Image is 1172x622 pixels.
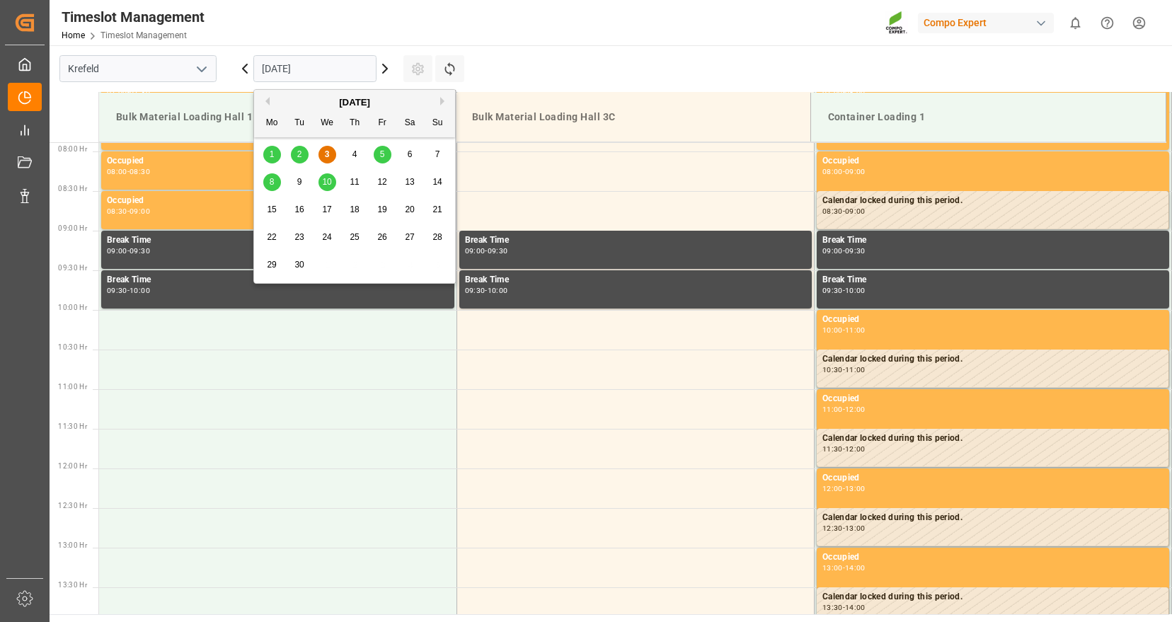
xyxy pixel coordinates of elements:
span: 22 [267,232,276,242]
span: 4 [352,149,357,159]
div: 09:30 [488,248,508,254]
div: 10:30 [822,367,843,373]
span: 11:00 Hr [58,383,87,391]
div: 11:00 [822,406,843,413]
div: 12:00 [845,406,866,413]
span: 8 [270,177,275,187]
div: Choose Thursday, September 11th, 2025 [346,173,364,191]
div: Occupied [822,471,1164,485]
div: Compo Expert [918,13,1054,33]
div: - [843,485,845,492]
span: 17 [322,205,331,214]
div: 10:00 [822,327,843,333]
div: 09:00 [465,248,486,254]
span: 9 [297,177,302,187]
div: Choose Monday, September 8th, 2025 [263,173,281,191]
div: - [843,406,845,413]
div: Break Time [822,273,1164,287]
div: Choose Saturday, September 27th, 2025 [401,229,419,246]
button: open menu [190,58,212,80]
div: 11:00 [845,367,866,373]
span: 29 [267,260,276,270]
span: 11:30 Hr [58,422,87,430]
span: 12 [377,177,386,187]
div: We [318,115,336,132]
div: Calendar locked during this period. [822,194,1163,208]
div: Calendar locked during this period. [822,432,1163,446]
span: 23 [294,232,304,242]
div: - [843,525,845,531]
div: Break Time [107,273,449,287]
div: 09:30 [845,248,866,254]
span: 16 [294,205,304,214]
div: Occupied [822,551,1164,565]
div: month 2025-09 [258,141,452,279]
span: 13:00 Hr [58,541,87,549]
span: 08:30 Hr [58,185,87,192]
div: Calendar locked during this period. [822,352,1163,367]
div: Timeslot Management [62,6,205,28]
div: Sa [401,115,419,132]
button: Compo Expert [918,9,1059,36]
div: - [843,565,845,571]
span: 28 [432,232,442,242]
div: - [127,208,130,214]
span: 7 [435,149,440,159]
div: Occupied [107,154,449,168]
div: Choose Friday, September 5th, 2025 [374,146,391,163]
div: 09:00 [130,208,150,214]
div: Calendar locked during this period. [822,511,1163,525]
div: Tu [291,115,309,132]
div: 08:00 [107,168,127,175]
div: 13:00 [845,485,866,492]
div: Fr [374,115,391,132]
div: 11:30 [822,446,843,452]
div: 09:00 [845,208,866,214]
div: 08:30 [107,208,127,214]
div: Choose Monday, September 22nd, 2025 [263,229,281,246]
div: Choose Thursday, September 25th, 2025 [346,229,364,246]
span: 11 [350,177,359,187]
button: show 0 new notifications [1059,7,1091,39]
div: Break Time [822,234,1164,248]
span: 10:00 Hr [58,304,87,311]
div: Choose Friday, September 26th, 2025 [374,229,391,246]
div: 13:00 [845,525,866,531]
div: 08:30 [130,168,150,175]
div: 14:00 [845,604,866,611]
div: - [485,248,487,254]
button: Help Center [1091,7,1123,39]
div: 13:00 [822,565,843,571]
span: 12:00 Hr [58,462,87,470]
div: Occupied [822,313,1164,327]
div: Bulk Material Loading Hall 3C [466,104,799,130]
div: Choose Monday, September 29th, 2025 [263,256,281,274]
div: Break Time [465,273,806,287]
div: - [485,287,487,294]
div: Choose Tuesday, September 23rd, 2025 [291,229,309,246]
div: Choose Thursday, September 4th, 2025 [346,146,364,163]
span: 10 [322,177,331,187]
div: Choose Saturday, September 20th, 2025 [401,201,419,219]
span: 12:30 Hr [58,502,87,509]
span: 08:00 Hr [58,145,87,153]
div: Choose Friday, September 19th, 2025 [374,201,391,219]
div: 09:30 [130,248,150,254]
div: 09:00 [845,168,866,175]
span: 25 [350,232,359,242]
div: Choose Tuesday, September 2nd, 2025 [291,146,309,163]
div: Occupied [822,154,1164,168]
span: 1 [270,149,275,159]
span: 2 [297,149,302,159]
div: 09:30 [465,287,486,294]
input: Type to search/select [59,55,217,82]
div: - [127,168,130,175]
div: Choose Wednesday, September 24th, 2025 [318,229,336,246]
div: 08:30 [822,208,843,214]
div: 10:00 [130,287,150,294]
span: 09:30 Hr [58,264,87,272]
div: - [843,327,845,333]
div: 10:00 [845,287,866,294]
span: 15 [267,205,276,214]
div: Choose Sunday, September 14th, 2025 [429,173,447,191]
